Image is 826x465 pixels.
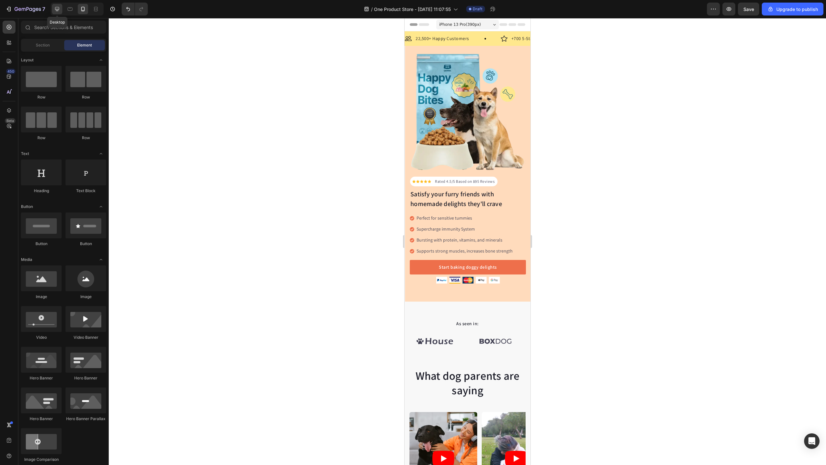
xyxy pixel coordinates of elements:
span: Button [21,204,33,210]
div: Upgrade to publish [767,6,818,13]
div: Button [21,241,62,247]
button: Play [28,433,50,448]
p: Rated 4.5/5 Based on 895 Reviews [30,160,90,166]
img: 495611768014373769-47762bdc-c92b-46d1-973d-50401e2847fe.png [32,259,95,265]
p: Perfect for sensitive tummies [12,197,108,203]
div: Row [65,94,106,100]
div: Button [65,241,106,247]
div: Row [21,135,62,141]
img: 495611768014373769-981e6b24-84f2-4fdd-aaee-bd19adeed4df.svg [5,315,56,332]
iframe: Design area [405,18,530,465]
span: Toggle open [96,55,106,65]
p: Bursting with protein, vitamins, and minerals [12,219,108,225]
div: Heading [21,188,62,194]
button: Save [738,3,759,15]
span: Layout [21,57,34,63]
div: Start baking doggy delights [34,246,92,253]
span: Section [36,42,50,48]
div: Video Banner [65,335,106,340]
div: Hero Banner [21,416,62,422]
div: Text Block [65,188,106,194]
div: Hero Banner [65,375,106,381]
p: Supercharge immunity System [12,208,108,214]
div: Row [65,135,106,141]
div: Image [21,294,62,300]
button: Play [100,433,122,448]
span: Draft [473,6,482,12]
div: Video [21,335,62,340]
div: Hero Banner Parallax [65,416,106,422]
img: Pet_Food_Supplies_-_One_Product_Store.webp [5,36,121,152]
div: 450 [6,69,15,74]
div: Hero Banner [21,375,62,381]
p: What dog parents are saying [5,350,120,380]
span: / [371,6,373,13]
input: Search Sections & Elements [21,21,106,34]
img: 495611768014373769-845474b4-0199-44d2-b62b-62102d00c11f.svg [65,315,116,332]
span: Text [21,151,29,157]
div: Image [65,294,106,300]
p: +700 5-Star Reviews [107,17,147,24]
p: Satisfy your furry friends with homemade delights they'll crave [6,171,121,191]
div: Open Intercom Messenger [804,433,820,449]
p: 7 [42,5,45,13]
div: Beta [5,118,15,123]
span: One Product Store - [DATE] 11:07:55 [374,6,451,13]
span: Toggle open [96,149,106,159]
p: Supports strong muscles, increases bone strength [12,230,108,236]
span: Toggle open [96,254,106,265]
span: Media [21,257,32,263]
button: Upgrade to publish [762,3,823,15]
p: As seen in: [5,302,120,309]
span: Toggle open [96,201,106,212]
button: 7 [3,3,48,15]
span: Save [743,6,754,12]
a: Start baking doggy delights [5,242,121,256]
div: Image Comparison [21,457,62,462]
div: Row [21,94,62,100]
div: Undo/Redo [122,3,148,15]
span: Element [77,42,92,48]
